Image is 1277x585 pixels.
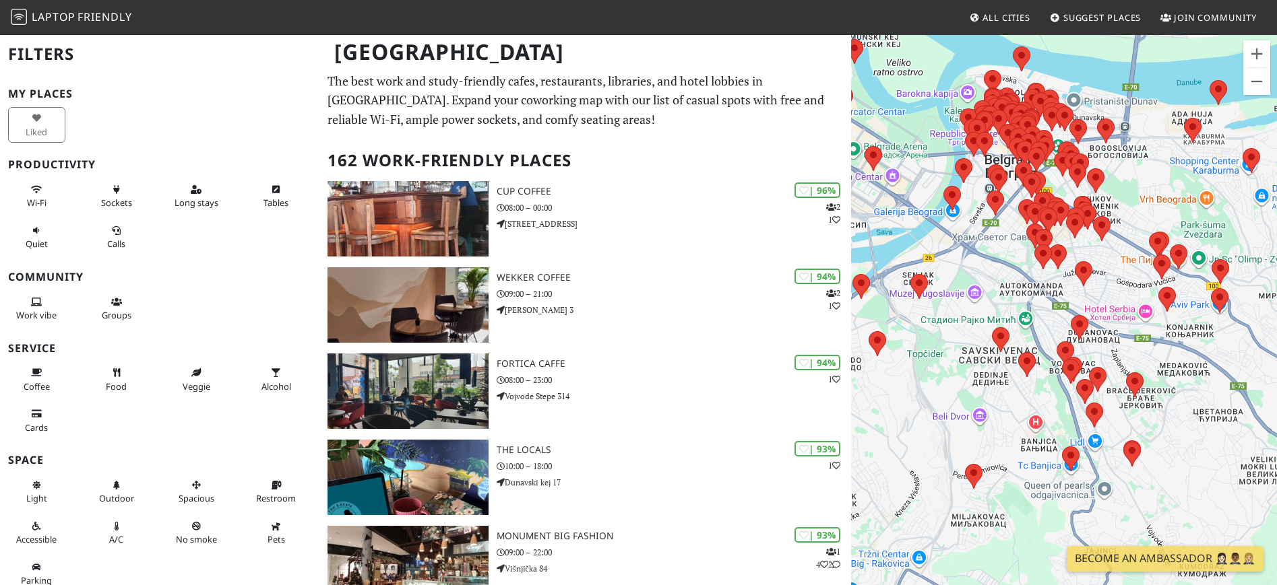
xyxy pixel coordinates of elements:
[497,201,851,214] p: 08:00 – 00:00
[323,34,849,71] h1: [GEOGRAPHIC_DATA]
[11,9,27,25] img: LaptopFriendly
[11,6,132,30] a: LaptopFriendly LaptopFriendly
[8,219,65,255] button: Quiet
[27,197,46,209] span: Stable Wi-Fi
[8,271,311,283] h3: Community
[328,140,844,181] h2: 162 Work-Friendly Places
[261,380,291,392] span: Alcohol
[99,492,134,504] span: Outdoor area
[77,9,131,24] span: Friendly
[1174,11,1257,24] span: Join Community
[8,403,65,438] button: Cards
[826,287,840,312] p: 2 1
[168,474,225,510] button: Spacious
[32,9,75,24] span: Laptop
[102,309,131,321] span: Group tables
[328,267,489,343] img: Wekker Coffee
[107,238,125,250] span: Video/audio calls
[319,440,852,515] a: The Locals | 93% 1 The Locals 10:00 – 18:00 Dunavski kej 17
[26,238,48,250] span: Quiet
[328,71,844,129] p: The best work and study-friendly cafes, restaurants, libraries, and hotel lobbies in [GEOGRAPHIC_...
[497,217,851,230] p: [STREET_ADDRESS]
[16,309,57,321] span: People working
[497,186,851,197] h3: Cup Coffee
[328,440,489,515] img: The Locals
[168,515,225,551] button: No smoke
[25,421,48,434] span: Credit cards
[497,444,851,456] h3: The Locals
[247,178,305,214] button: Tables
[795,441,840,456] div: | 93%
[497,562,851,575] p: Višnjička 84
[497,546,851,559] p: 09:00 – 22:00
[319,267,852,343] a: Wekker Coffee | 94% 21 Wekker Coffee 09:00 – 21:00 [PERSON_NAME] 3
[983,11,1030,24] span: All Cities
[88,515,145,551] button: A/C
[8,474,65,510] button: Light
[828,459,840,472] p: 1
[497,390,851,403] p: Vojvode Stepe 314
[109,533,123,545] span: Air conditioned
[328,181,489,256] img: Cup Coffee
[816,545,840,571] p: 1 4 2
[826,201,840,226] p: 2 1
[8,178,65,214] button: Wi-Fi
[795,355,840,370] div: | 94%
[8,342,311,355] h3: Service
[179,492,214,504] span: Spacious
[26,492,47,504] span: Natural light
[106,380,127,392] span: Food
[247,362,305,397] button: Alcohol
[101,197,132,209] span: Power sockets
[795,269,840,284] div: | 94%
[88,362,145,397] button: Food
[168,178,225,214] button: Long stays
[964,5,1036,30] a: All Cities
[247,474,305,510] button: Restroom
[497,476,851,489] p: Dunavski kej 17
[263,197,288,209] span: Work-friendly tables
[1155,5,1262,30] a: Join Community
[497,460,851,473] p: 10:00 – 18:00
[88,474,145,510] button: Outdoor
[795,527,840,543] div: | 93%
[8,454,311,467] h3: Space
[8,515,65,551] button: Accessible
[828,373,840,386] p: 1
[319,353,852,429] a: Fortica caffe | 94% 1 Fortica caffe 08:00 – 23:00 Vojvode Stepe 314
[88,291,145,326] button: Groups
[88,219,145,255] button: Calls
[8,362,65,397] button: Coffee
[24,380,50,392] span: Coffee
[268,533,285,545] span: Pet friendly
[328,353,489,429] img: Fortica caffe
[1063,11,1142,24] span: Suggest Places
[16,533,57,545] span: Accessible
[1045,5,1147,30] a: Suggest Places
[247,515,305,551] button: Pets
[8,34,311,75] h2: Filters
[8,158,311,171] h3: Productivity
[497,272,851,283] h3: Wekker Coffee
[1243,40,1270,67] button: Zoom in
[497,304,851,316] p: [PERSON_NAME] 3
[1243,68,1270,95] button: Zoom out
[319,181,852,256] a: Cup Coffee | 96% 21 Cup Coffee 08:00 – 00:00 [STREET_ADDRESS]
[175,197,218,209] span: Long stays
[795,182,840,198] div: | 96%
[497,374,851,386] p: 08:00 – 23:00
[168,362,225,397] button: Veggie
[88,178,145,214] button: Sockets
[256,492,296,504] span: Restroom
[497,287,851,300] p: 09:00 – 21:00
[497,358,851,370] h3: Fortica caffe
[8,88,311,100] h3: My Places
[183,380,210,392] span: Veggie
[497,530,851,542] h3: Monument Big Fashion
[176,533,217,545] span: Smoke free
[8,291,65,326] button: Work vibe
